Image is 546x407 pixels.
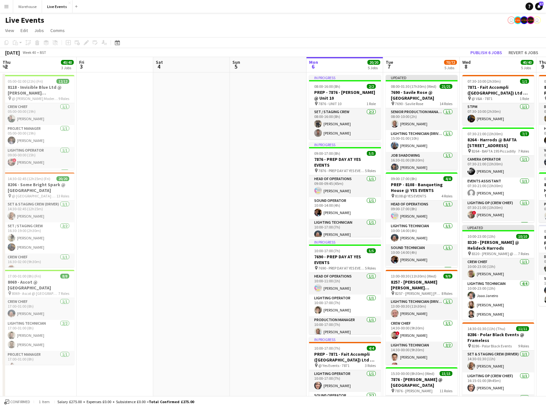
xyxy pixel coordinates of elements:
[309,89,381,101] h3: PREP - 7876 - [PERSON_NAME] @ Unit 10
[462,332,534,343] h3: 8286 - Polar Black Events @ Frameless
[309,108,381,139] app-card-role: Set / Staging Crew2/208:00-16:00 (8h)[PERSON_NAME][PERSON_NAME]
[12,96,58,101] span: @ [PERSON_NAME] Modern - 8118
[5,49,20,56] div: [DATE]
[520,96,529,101] span: 1 Role
[467,326,505,331] span: 14:30-01:30 (11h) (Thu)
[12,291,58,296] span: 8069 - Ascot @ [GEOGRAPHIC_DATA]
[309,75,381,139] div: In progress08:00-16:00 (8h)2/2PREP - 7876 - [PERSON_NAME] @ Unit 10 7876 - UNIT 101 RoleSet / Sta...
[396,331,399,335] span: !
[314,151,340,156] span: 09:00-17:00 (8h)
[3,147,74,169] app-card-role: Lighting Operator1/109:00-00:00 (15h)![PERSON_NAME]
[386,320,458,342] app-card-role: Crew Chief1/114:30-00:00 (9h30m)![PERSON_NAME]
[309,337,381,342] div: In progress
[309,156,381,168] h3: 7876 - PREP DAY AT YES EVENTS
[156,59,163,65] span: Sat
[462,178,534,199] app-card-role: Events Assistant1/107:30-21:00 (13h30m)[PERSON_NAME]
[386,89,458,101] h3: 7690 - Savile Rose @ [GEOGRAPHIC_DATA]
[462,103,534,125] app-card-role: STPM1/107:30-10:00 (2h30m)[PERSON_NAME]
[386,279,458,291] h3: 8257 - [PERSON_NAME] [PERSON_NAME] International @ [GEOGRAPHIC_DATA]
[462,75,534,125] div: 07:30-10:00 (2h30m)1/17871 - Fait Accompli ([GEOGRAPHIC_DATA]) Ltd @ V&A - LOAD OUT @ V&A - 78711...
[13,0,42,13] button: Warehouse
[386,172,458,267] div: 09:00-17:00 (8h)4/4PREP - 8108 - Banqueting House @ YES EVENTS 8108 @ YES EVENTS4 RolesHead of Op...
[440,388,452,393] span: 11 Roles
[48,26,67,35] a: Comms
[5,28,14,33] span: View
[516,234,529,239] span: 10/10
[461,63,471,70] span: 8
[508,16,515,24] app-user-avatar: Technical Department
[232,59,240,65] span: Sun
[386,377,458,388] h3: 7876 - [PERSON_NAME] @ [GEOGRAPHIC_DATA]
[42,0,72,13] button: Live Events
[309,239,381,334] app-job-card: In progress10:00-17:00 (7h)5/57690 - PREP DAY AT YES EVENTS 7690 - PREP DAY AT YES EVENTS5 RolesH...
[514,16,522,24] app-user-avatar: Alex Gill
[386,244,458,266] app-card-role: Sound Technician1/110:00-14:00 (4h)[PERSON_NAME]
[367,84,376,89] span: 2/2
[318,363,349,368] span: @ Yes Events - 7871
[318,266,365,270] span: 7690 - PREP DAY AT YES EVENTS
[386,201,458,222] app-card-role: Head of Operations1/109:00-17:00 (8h)[PERSON_NAME]
[520,16,528,24] app-user-avatar: Production Managers
[441,194,452,198] span: 4 Roles
[366,101,376,106] span: 1 Role
[520,131,529,136] span: 7/7
[462,84,534,96] h3: 7871 - Fait Accompli ([GEOGRAPHIC_DATA]) Ltd @ V&A - LOAD OUT
[444,65,457,70] div: 5 Jobs
[462,156,534,178] app-card-role: Camera Operator1/107:30-21:00 (13h30m)[PERSON_NAME]
[309,142,381,147] div: In progress
[10,400,30,404] span: Confirmed
[395,194,426,198] span: 8108 @ YES EVENTS
[391,84,436,89] span: 08:00-01:30 (17h30m) (Wed)
[21,50,37,55] span: Week 40
[79,59,84,65] span: Fri
[8,176,50,181] span: 14:30-02:45 (12h15m) (Fri)
[386,266,458,288] app-card-role: TPM1/1
[309,219,381,241] app-card-role: Lighting Technician1/110:00-17:00 (7h)[PERSON_NAME]
[518,149,529,154] span: 7 Roles
[34,28,44,33] span: Jobs
[365,168,376,173] span: 5 Roles
[444,60,457,65] span: 70/72
[462,199,534,221] app-card-role: Lighting Op (Crew Chief)1/107:30-21:00 (13h30m)![PERSON_NAME]
[309,197,381,219] app-card-role: Sound Operator1/110:00-14:00 (4h)[PERSON_NAME]
[443,176,452,181] span: 4/4
[462,221,534,243] app-card-role: Production Coordinator1/1
[309,175,381,197] app-card-role: Head of Operations1/109:00-09:45 (45m)[PERSON_NAME]
[462,372,534,394] app-card-role: Lighting Op (Crew Chief)1/116:15-01:00 (8h45m)[PERSON_NAME]
[13,158,16,162] span: !
[386,270,458,365] div: 13:00-00:30 (11h30m) (Wed)9/98257 - [PERSON_NAME] [PERSON_NAME] International @ [GEOGRAPHIC_DATA]...
[18,26,30,35] a: Edit
[472,96,492,101] span: @ V&A - 7871
[58,291,69,296] span: 7 Roles
[3,59,11,65] span: Thu
[155,63,163,70] span: 4
[8,274,41,278] span: 17:00-01:00 (8h) (Fri)
[518,344,529,348] span: 9 Roles
[12,194,56,198] span: @ [GEOGRAPHIC_DATA] - 8206
[149,399,194,404] span: Total Confirmed £275.00
[520,79,529,84] span: 1/1
[535,3,543,10] a: 17
[386,75,458,80] div: Updated
[395,291,441,296] span: 8257 - [PERSON_NAME] [PERSON_NAME] International @ [GEOGRAPHIC_DATA]
[395,101,423,106] span: 7690 - Savile Rose
[386,75,458,170] app-job-card: Updated08:00-01:30 (17h30m) (Wed)21/217690 - Savile Rose @ [GEOGRAPHIC_DATA] 7690 - Savile Rose14...
[365,363,376,368] span: 3 Roles
[309,370,381,392] app-card-role: Lighting Operator1/110:00-17:00 (7h)[PERSON_NAME]
[462,225,534,230] div: Updated
[309,316,381,338] app-card-role: Production Manager1/110:00-17:00 (7h)[PERSON_NAME]
[57,399,194,404] div: Salary £275.00 + Expenses £0.00 + Subsistence £0.00 =
[58,96,69,101] span: 9 Roles
[386,59,393,65] span: Tue
[386,298,458,320] app-card-role: Lighting Technician (Driver)1/113:00-00:30 (11h30m)[PERSON_NAME]
[386,108,458,130] app-card-role: Senior Production Manager1/108:00-10:00 (2h)[PERSON_NAME]
[367,248,376,253] span: 5/5
[3,103,74,125] app-card-role: Crew Chief1/105:00-00:00 (19h)[PERSON_NAME]
[61,60,74,65] span: 40/40
[3,75,74,170] app-job-card: 05:00-02:00 (21h) (Fri)12/128118 - Invisible Blue Ltd @ [PERSON_NAME][GEOGRAPHIC_DATA] @ [PERSON_...
[37,399,52,404] span: 1 item
[468,48,505,57] button: Publish 6 jobs
[308,63,318,70] span: 6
